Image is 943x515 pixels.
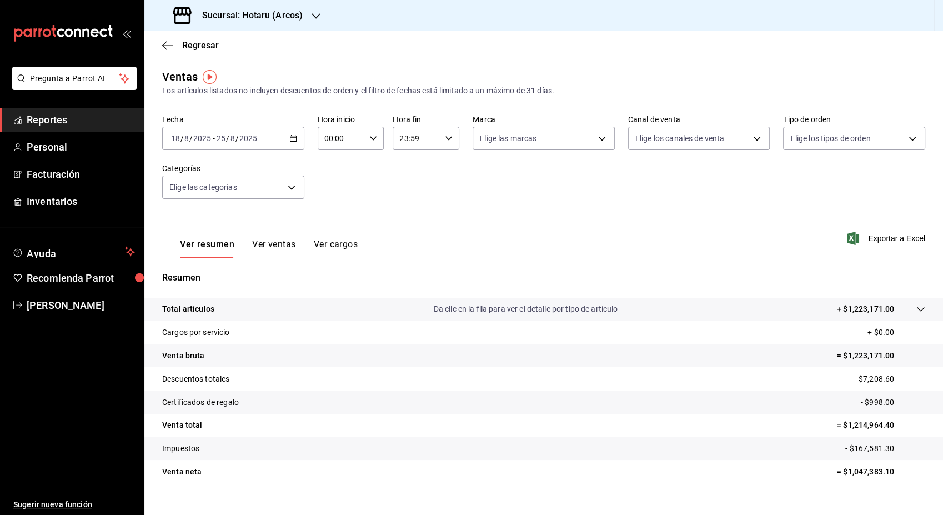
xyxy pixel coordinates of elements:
[226,134,229,143] span: /
[193,9,303,22] h3: Sucursal: Hotaru (Arcos)
[230,134,235,143] input: --
[162,419,202,431] p: Venta total
[837,466,925,478] p: = $1,047,383.10
[180,239,358,258] div: navigation tabs
[27,167,135,182] span: Facturación
[8,81,137,92] a: Pregunta a Parrot AI
[162,303,214,315] p: Total artículos
[162,350,204,362] p: Venta bruta
[193,134,212,143] input: ----
[480,133,536,144] span: Elige las marcas
[27,271,135,286] span: Recomienda Parrot
[162,116,304,123] label: Fecha
[213,134,215,143] span: -
[162,85,925,97] div: Los artículos listados no incluyen descuentos de orden y el filtro de fechas está limitado a un m...
[162,466,202,478] p: Venta neta
[162,68,198,85] div: Ventas
[473,116,615,123] label: Marca
[170,134,180,143] input: --
[837,419,925,431] p: = $1,214,964.40
[27,139,135,154] span: Personal
[27,298,135,313] span: [PERSON_NAME]
[849,232,925,245] button: Exportar a Excel
[12,67,137,90] button: Pregunta a Parrot AI
[184,134,189,143] input: --
[203,70,217,84] img: Tooltip marker
[861,397,925,408] p: - $998.00
[239,134,258,143] input: ----
[169,182,237,193] span: Elige las categorías
[162,40,219,51] button: Regresar
[27,112,135,127] span: Reportes
[434,303,618,315] p: Da clic en la fila para ver el detalle por tipo de artículo
[13,499,135,511] span: Sugerir nueva función
[235,134,239,143] span: /
[635,133,724,144] span: Elige los canales de venta
[180,134,184,143] span: /
[790,133,870,144] span: Elige los tipos de orden
[27,194,135,209] span: Inventarios
[162,164,304,172] label: Categorías
[845,443,925,454] p: - $167,581.30
[162,373,229,385] p: Descuentos totales
[867,327,925,338] p: + $0.00
[783,116,925,123] label: Tipo de orden
[314,239,358,258] button: Ver cargos
[837,350,925,362] p: = $1,223,171.00
[30,73,119,84] span: Pregunta a Parrot AI
[216,134,226,143] input: --
[180,239,234,258] button: Ver resumen
[122,29,131,38] button: open_drawer_menu
[182,40,219,51] span: Regresar
[189,134,193,143] span: /
[162,327,230,338] p: Cargos por servicio
[162,397,239,408] p: Certificados de regalo
[27,245,121,258] span: Ayuda
[162,443,199,454] p: Impuestos
[628,116,770,123] label: Canal de venta
[393,116,459,123] label: Hora fin
[855,373,925,385] p: - $7,208.60
[252,239,296,258] button: Ver ventas
[837,303,894,315] p: + $1,223,171.00
[162,271,925,284] p: Resumen
[318,116,384,123] label: Hora inicio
